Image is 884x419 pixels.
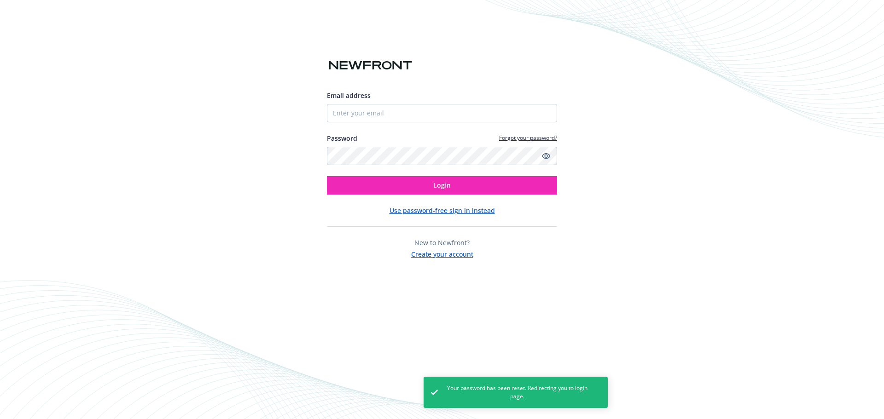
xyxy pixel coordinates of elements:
[327,104,557,122] input: Enter your email
[327,176,557,195] button: Login
[327,57,414,74] img: Newfront logo
[499,134,557,142] a: Forgot your password?
[414,238,470,247] span: New to Newfront?
[327,91,371,100] span: Email address
[390,206,495,215] button: Use password-free sign in instead
[327,133,357,143] label: Password
[411,247,473,259] button: Create your account
[541,150,552,161] a: Show password
[433,181,451,189] span: Login
[445,384,589,401] span: Your password has been reset. Redirecting you to login page.
[327,147,557,165] input: Enter your password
